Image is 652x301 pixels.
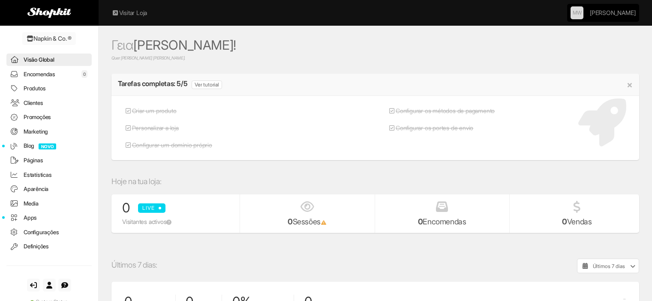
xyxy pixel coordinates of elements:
[571,6,583,19] a: MW
[6,111,92,123] a: Promoções
[6,212,92,224] a: Apps
[27,279,40,292] a: Sair
[111,177,639,186] h4: Hoje na tua loja:
[111,261,157,269] h4: Últimos 7 dias:
[418,217,423,226] strong: 0
[111,56,639,61] span: Quer [PERSON_NAME] [PERSON_NAME].
[192,80,222,89] a: Ver tutorial
[6,240,92,253] a: Definições
[122,218,233,226] div: Visitantes activos
[118,80,187,88] h3: Tarefas completas: 5/5
[58,279,71,292] a: Suporte
[22,32,76,45] a: Napkin & Co. ®
[43,279,56,292] a: Conta
[246,218,368,226] h4: Sessões
[111,9,147,17] a: Visitar Loja
[6,68,92,80] a: Encomendas0
[321,220,327,225] i: Com a atualização para o Google Analytics 4, verifica-se um atraso na apresentação dos dados das ...
[562,217,567,226] strong: 0
[627,79,633,90] span: ×
[382,218,503,226] h4: Encomendas
[6,169,92,181] a: Estatísticas
[81,70,87,78] span: 0
[138,203,165,213] span: Live
[627,80,633,89] button: Close
[577,259,639,273] button: Últimos 7 dias
[590,4,635,21] a: [PERSON_NAME]
[6,125,92,138] a: Marketing
[118,102,219,119] a: Criar um produto
[382,119,502,137] a: Configurar os portes de envio
[593,263,625,269] span: Últimos 7 dias
[118,119,219,137] a: Personalizar a loja
[516,218,638,226] h4: Vendas
[6,154,92,167] a: Páginas
[6,140,92,152] a: BlogNOVO
[122,200,130,215] span: 0
[6,54,92,66] a: Visão Global
[6,226,92,238] a: Configurações
[118,137,219,154] a: Configurar um domínio próprio
[6,183,92,195] a: Aparência
[6,197,92,210] a: Media
[382,102,502,119] a: Configurar os métodos de pagamento
[166,219,171,225] span: Visitantes nos últimos 30 minutos
[27,8,71,18] img: Shopkit
[111,39,639,61] h1: [PERSON_NAME]!
[288,217,293,226] strong: 0
[6,97,92,109] a: Clientes
[6,82,92,95] a: Produtos
[111,37,133,53] span: Γεια
[39,143,56,149] span: NOVO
